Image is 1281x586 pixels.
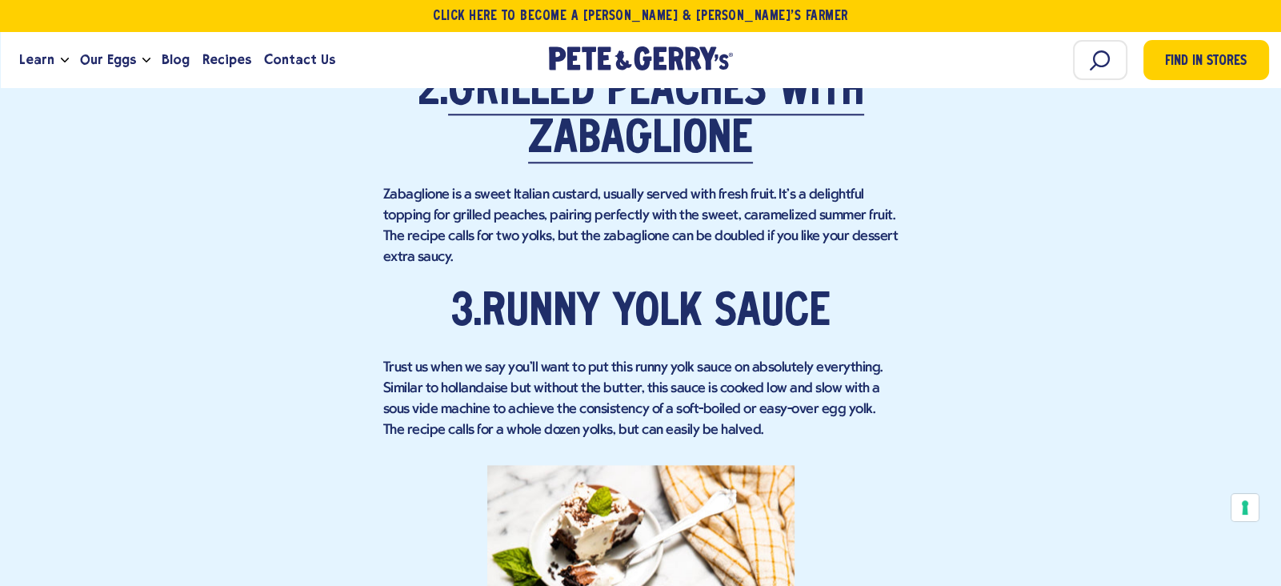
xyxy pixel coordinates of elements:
[448,70,864,163] a: Grilled Peaches with Zabaglione
[383,358,899,441] p: Trust us when we say you'll want to put this runny yolk sauce on absolutely everything. Similar t...
[1143,40,1269,80] a: Find in Stores
[196,38,258,82] a: Recipes
[13,38,61,82] a: Learn
[142,58,150,63] button: Open the dropdown menu for Our Eggs
[1165,51,1247,73] span: Find in Stores
[383,289,899,337] h2: 3.
[19,50,54,70] span: Learn
[74,38,142,82] a: Our Eggs
[264,50,335,70] span: Contact Us
[61,58,69,63] button: Open the dropdown menu for Learn
[1073,40,1127,80] input: Search
[383,68,899,164] h2: 2.
[155,38,196,82] a: Blog
[482,291,831,336] a: Runny Yolk Sauce
[1231,494,1259,521] button: Your consent preferences for tracking technologies
[202,50,251,70] span: Recipes
[80,50,136,70] span: Our Eggs
[258,38,342,82] a: Contact Us
[162,50,190,70] span: Blog
[383,185,899,268] p: Zabaglione is a sweet Italian custard, usually served with fresh fruit. It's a delightful topping...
